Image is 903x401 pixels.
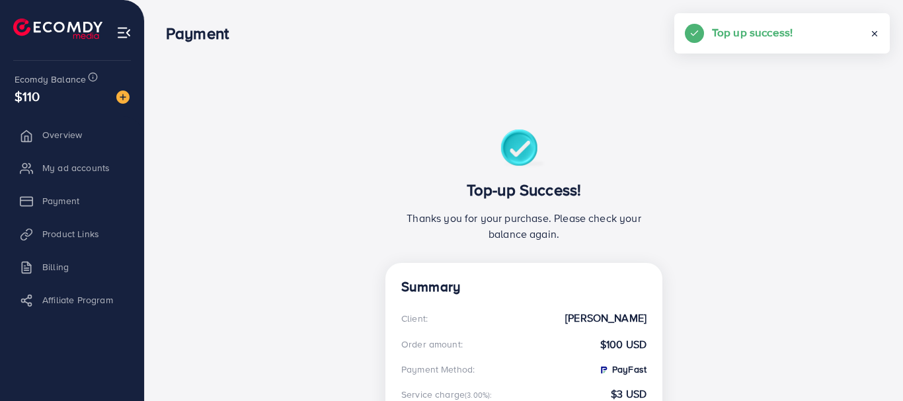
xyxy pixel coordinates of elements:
div: Payment Method: [401,363,475,376]
h5: Top up success! [712,24,793,41]
img: logo [13,18,102,39]
div: Client: [401,312,428,325]
div: Service charge [401,388,496,401]
p: Thanks you for your purchase. Please check your balance again. [401,210,647,242]
h3: Payment [166,24,239,43]
div: Order amount: [401,338,463,351]
small: (3.00%): [465,390,492,400]
img: image [116,91,130,104]
strong: [PERSON_NAME] [565,310,647,326]
strong: PayFast [598,363,647,376]
span: Ecomdy Balance [15,73,86,86]
h4: Summary [401,279,647,295]
img: PayFast [598,365,609,375]
img: success [500,129,547,170]
h3: Top-up Success! [401,180,647,200]
img: menu [116,25,132,40]
span: $110 [15,87,40,106]
strong: $100 USD [600,337,647,352]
